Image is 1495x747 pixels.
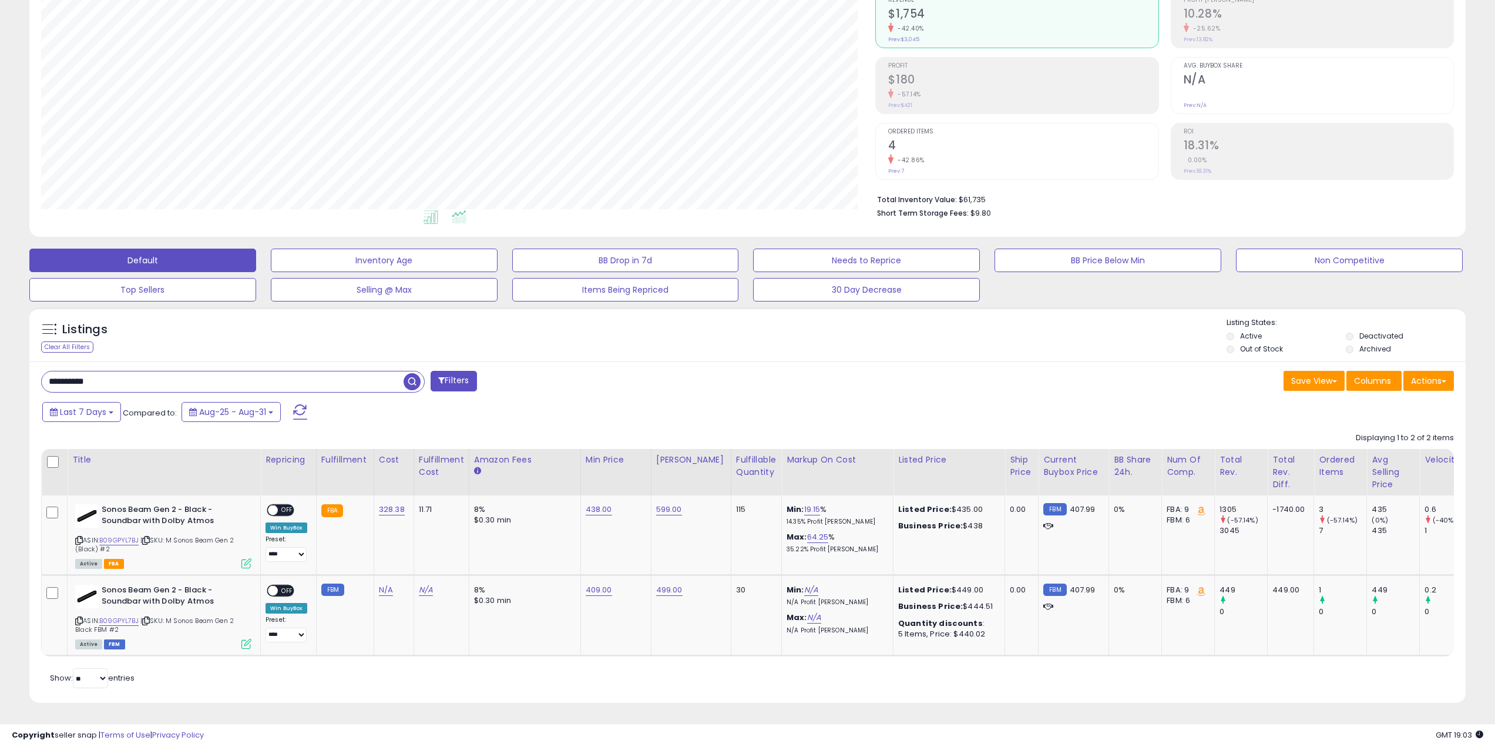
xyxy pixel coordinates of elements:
div: 0% [1114,504,1153,515]
div: Fulfillment Cost [419,454,464,478]
div: 0 [1319,607,1366,617]
span: Show: entries [50,672,135,684]
div: Title [72,454,256,466]
button: BB Drop in 7d [512,249,739,272]
b: Listed Price: [898,504,952,515]
div: 1 [1319,585,1366,595]
small: -42.40% [893,24,924,33]
div: 0.00 [1010,504,1029,515]
p: 35.22% Profit [PERSON_NAME] [787,545,884,554]
div: 1 [1425,525,1472,536]
small: -42.86% [893,156,925,165]
div: 0 [1372,607,1419,617]
div: 8% [474,585,572,595]
span: Ordered Items [888,129,1158,135]
label: Active [1240,331,1262,341]
a: N/A [419,584,433,596]
div: $0.30 min [474,595,572,606]
div: 115 [736,504,772,515]
div: $438 [898,521,996,531]
h2: 4 [888,139,1158,155]
span: 407.99 [1070,584,1096,595]
b: Max: [787,612,807,623]
a: 409.00 [586,584,612,596]
div: Velocity [1425,454,1467,466]
div: Win BuyBox [266,522,307,533]
button: Actions [1403,371,1454,391]
div: 0.00 [1010,585,1029,595]
div: 449.00 [1272,585,1305,595]
div: Amazon Fees [474,454,576,466]
div: $444.51 [898,601,996,612]
a: N/A [379,584,393,596]
div: BB Share 24h. [1114,454,1157,478]
a: N/A [807,612,821,624]
small: -57.14% [893,90,921,99]
b: Business Price: [898,601,963,612]
b: Total Inventory Value: [877,195,957,205]
label: Deactivated [1359,331,1403,341]
div: Preset: [266,535,307,562]
small: (0%) [1372,515,1388,525]
span: 2025-09-9 19:03 GMT [1436,729,1483,741]
div: FBM: 6 [1167,515,1205,525]
div: % [787,504,884,526]
a: B09GPYL7BJ [99,616,139,626]
div: Listed Price [898,454,1000,466]
b: Quantity discounts [898,618,983,629]
div: 7 [1319,525,1366,536]
h2: N/A [1184,73,1453,89]
small: FBM [1043,503,1066,515]
div: % [787,532,884,554]
a: Privacy Policy [152,729,204,741]
label: Out of Stock [1240,344,1283,354]
small: (-57.14%) [1327,515,1358,525]
div: Repricing [266,454,311,466]
span: | SKU: M Sonos Beam Gen 2 Black FBM #2 [75,616,234,634]
a: Terms of Use [100,729,150,741]
span: 407.99 [1070,504,1096,515]
div: 449 [1219,585,1267,595]
div: Num of Comp. [1167,454,1210,478]
div: 5 Items, Price: $440.02 [898,629,996,639]
div: Win BuyBox [266,603,307,614]
a: 499.00 [656,584,683,596]
div: 0.6 [1425,504,1472,515]
b: Max: [787,531,807,542]
span: Avg. Buybox Share [1184,63,1453,69]
span: Last 7 Days [60,406,106,418]
div: FBM: 6 [1167,595,1205,606]
a: 438.00 [586,504,612,515]
div: Ship Price [1010,454,1033,478]
div: Cost [379,454,409,466]
b: Sonos Beam Gen 2 - Black - Soundbar with Dolby Atmos [102,504,244,529]
span: Profit [888,63,1158,69]
div: 1305 [1219,504,1267,515]
b: Listed Price: [898,584,952,595]
a: 64.25 [807,531,829,543]
span: Columns [1354,375,1391,387]
div: FBA: 9 [1167,504,1205,515]
div: 3 [1319,504,1366,515]
span: $9.80 [970,207,991,219]
small: (-40%) [1433,515,1457,525]
span: OFF [278,586,297,596]
small: -25.62% [1189,24,1221,33]
b: Business Price: [898,520,963,531]
div: Total Rev. [1219,454,1262,478]
b: Short Term Storage Fees: [877,208,969,218]
small: Prev: 13.82% [1184,36,1212,43]
a: 599.00 [656,504,682,515]
button: Columns [1346,371,1402,391]
div: Clear All Filters [41,341,93,353]
p: N/A Profit [PERSON_NAME] [787,627,884,635]
strong: Copyright [12,729,55,741]
div: Fulfillable Quantity [736,454,777,478]
div: $0.30 min [474,515,572,525]
a: 19.15 [804,504,821,515]
span: Compared to: [123,407,177,418]
button: Aug-25 - Aug-31 [182,402,281,422]
div: 0 [1425,607,1472,617]
div: 0% [1114,585,1153,595]
div: 8% [474,504,572,515]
